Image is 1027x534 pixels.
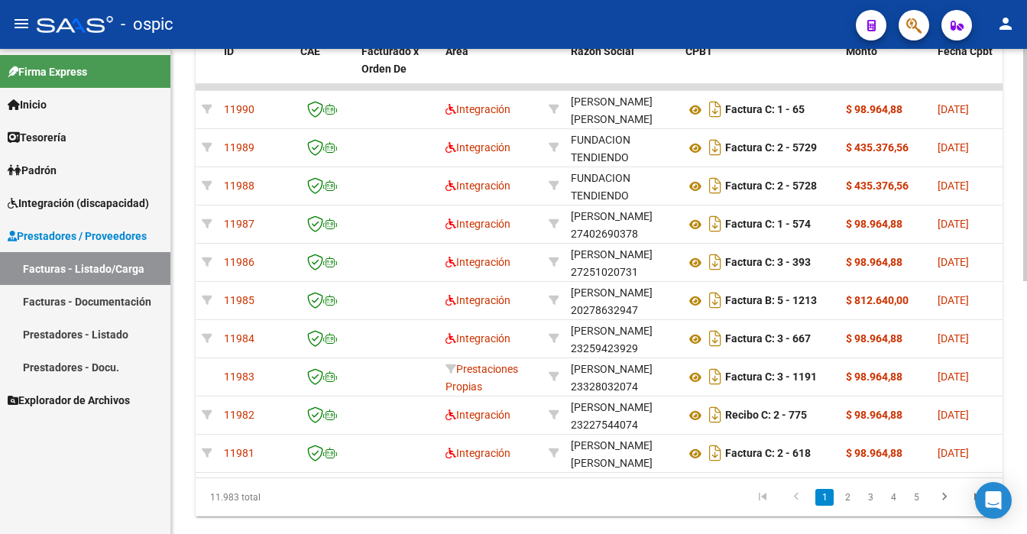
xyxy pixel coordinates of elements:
[836,484,859,510] li: page 2
[748,489,777,506] a: go to first page
[571,399,673,431] div: 23227544074
[294,35,355,102] datatable-header-cell: CAE
[705,288,725,312] i: Descargar documento
[121,8,173,41] span: - ospic
[725,142,817,154] strong: Factura C: 2 - 5729
[224,180,254,192] span: 11988
[355,35,439,102] datatable-header-cell: Facturado x Orden De
[964,489,993,506] a: go to last page
[907,489,925,506] a: 5
[571,208,653,225] div: [PERSON_NAME]
[846,218,902,230] strong: $ 98.964,88
[224,218,254,230] span: 11987
[445,294,510,306] span: Integración
[705,250,725,274] i: Descargar documento
[725,180,817,193] strong: Factura C: 2 - 5728
[725,104,805,116] strong: Factura C: 1 - 65
[571,131,673,163] div: 30715605976
[565,35,679,102] datatable-header-cell: Razón Social
[725,448,811,460] strong: Factura C: 2 - 618
[838,489,857,506] a: 2
[725,409,807,422] strong: Recibo C: 2 - 775
[815,489,834,506] a: 1
[938,332,969,345] span: [DATE]
[445,409,510,421] span: Integración
[725,371,817,384] strong: Factura C: 3 - 1191
[705,403,725,427] i: Descargar documento
[938,409,969,421] span: [DATE]
[840,35,931,102] datatable-header-cell: Monto
[725,333,811,345] strong: Factura C: 3 - 667
[571,93,673,125] div: 27419478127
[884,489,902,506] a: 4
[445,141,510,154] span: Integración
[861,489,880,506] a: 3
[938,447,969,459] span: [DATE]
[938,103,969,115] span: [DATE]
[8,228,147,244] span: Prestadores / Proveedores
[8,392,130,409] span: Explorador de Archivos
[571,361,653,378] div: [PERSON_NAME]
[361,45,419,75] span: Facturado x Orden De
[975,482,1012,519] div: Open Intercom Messenger
[12,15,31,33] mat-icon: menu
[931,35,1000,102] datatable-header-cell: Fecha Cpbt
[224,409,254,421] span: 11982
[846,447,902,459] strong: $ 98.964,88
[571,284,673,316] div: 20278632947
[930,489,959,506] a: go to next page
[439,35,543,102] datatable-header-cell: Area
[705,326,725,351] i: Descargar documento
[846,45,877,57] span: Monto
[571,170,673,202] div: 30715605976
[705,364,725,389] i: Descargar documento
[571,246,673,278] div: 27251020731
[224,371,254,383] span: 11983
[725,218,811,231] strong: Factura C: 1 - 574
[938,371,969,383] span: [DATE]
[445,45,468,57] span: Area
[938,294,969,306] span: [DATE]
[571,437,673,469] div: 27284870005
[445,218,510,230] span: Integración
[938,141,969,154] span: [DATE]
[571,170,673,222] div: FUNDACION TENDIENDO PUENTES
[705,135,725,160] i: Descargar documento
[679,35,840,102] datatable-header-cell: CPBT
[846,103,902,115] strong: $ 98.964,88
[846,256,902,268] strong: $ 98.964,88
[996,15,1015,33] mat-icon: person
[571,322,673,354] div: 23259423929
[445,447,510,459] span: Integración
[705,212,725,236] i: Descargar documento
[685,45,713,57] span: CPBT
[905,484,928,510] li: page 5
[445,256,510,268] span: Integración
[846,141,909,154] strong: $ 435.376,56
[224,294,254,306] span: 11985
[859,484,882,510] li: page 3
[571,284,653,302] div: [PERSON_NAME]
[571,437,673,472] div: [PERSON_NAME] [PERSON_NAME]
[8,195,149,212] span: Integración (discapacidad)
[8,63,87,80] span: Firma Express
[224,141,254,154] span: 11989
[813,484,836,510] li: page 1
[8,162,57,179] span: Padrón
[196,478,355,516] div: 11.983 total
[300,45,320,57] span: CAE
[705,97,725,121] i: Descargar documento
[782,489,811,506] a: go to previous page
[571,361,673,393] div: 23328032074
[445,332,510,345] span: Integración
[571,93,673,128] div: [PERSON_NAME] [PERSON_NAME]
[224,256,254,268] span: 11986
[571,322,653,340] div: [PERSON_NAME]
[846,409,902,421] strong: $ 98.964,88
[224,103,254,115] span: 11990
[445,180,510,192] span: Integración
[938,218,969,230] span: [DATE]
[571,399,653,416] div: [PERSON_NAME]
[224,332,254,345] span: 11984
[571,45,634,57] span: Razón Social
